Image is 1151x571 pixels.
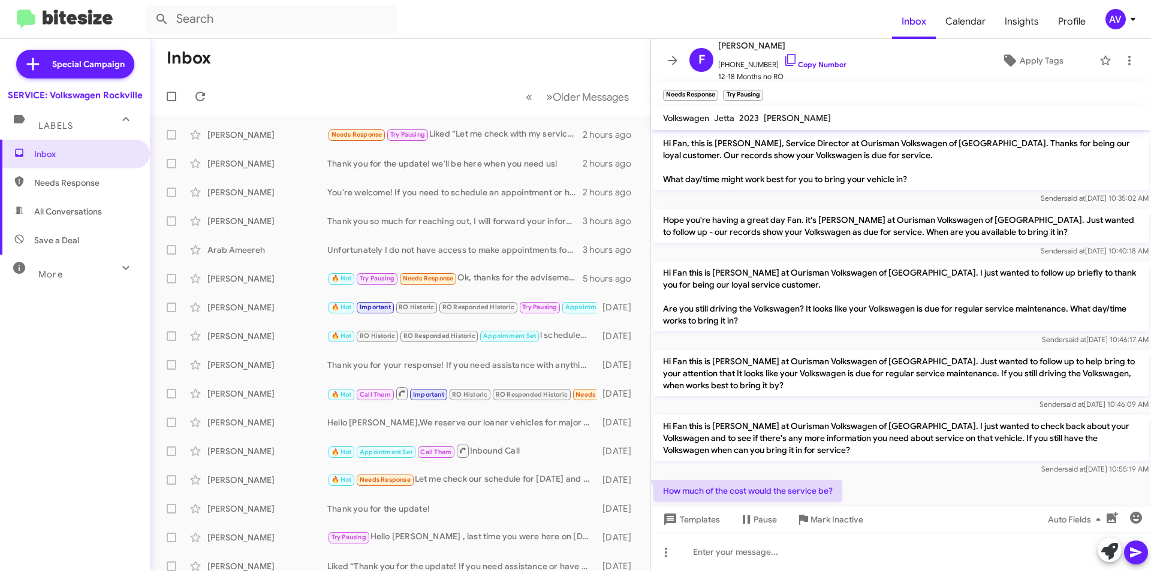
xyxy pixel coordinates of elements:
[327,215,583,227] div: Thank you so much for reaching out, I will forward your information to one of the managers so you...
[207,359,327,371] div: [PERSON_NAME]
[754,509,777,530] span: Pause
[167,49,211,68] h1: Inbox
[653,505,712,514] span: [DATE] 1:09:15 PM
[207,215,327,227] div: [PERSON_NAME]
[596,359,641,371] div: [DATE]
[1038,509,1115,530] button: Auto Fields
[653,262,1149,331] p: Hi Fan this is [PERSON_NAME] at Ourisman Volkswagen of [GEOGRAPHIC_DATA]. I just wanted to follow...
[403,274,454,282] span: Needs Response
[596,531,641,543] div: [DATE]
[420,448,451,456] span: Call Them
[596,416,641,428] div: [DATE]
[653,351,1149,396] p: Hi Fan this is [PERSON_NAME] at Ourisman Volkswagen of [GEOGRAPHIC_DATA]. Just wanted to follow u...
[360,391,391,398] span: Call Them
[1039,400,1149,409] span: Sender [DATE] 10:46:09 AM
[1105,9,1126,29] div: AV
[583,215,641,227] div: 3 hours ago
[332,448,352,456] span: 🔥 Hot
[207,301,327,313] div: [PERSON_NAME]
[596,330,641,342] div: [DATE]
[1048,4,1095,39] a: Profile
[596,445,641,457] div: [DATE]
[496,391,568,398] span: RO Responded Historic
[399,303,434,311] span: RO Historic
[936,4,995,39] span: Calendar
[207,503,327,515] div: [PERSON_NAME]
[651,509,730,530] button: Templates
[718,71,846,83] span: 12-18 Months no RO
[327,443,596,458] div: Inbound Call
[403,332,475,340] span: RO Responded Historic
[1065,335,1086,344] span: said at
[332,391,352,398] span: 🔥 Hot
[327,186,583,198] div: You're welcome! If you need to schedule an appointment or have any questions, just let me know!
[1020,50,1063,71] span: Apply Tags
[207,158,327,170] div: [PERSON_NAME]
[413,391,444,398] span: Important
[596,388,641,400] div: [DATE]
[207,330,327,342] div: [PERSON_NAME]
[583,158,641,170] div: 2 hours ago
[327,416,596,428] div: Hello [PERSON_NAME],We reserve our loaner vehicles for major services only, as availability is ve...
[546,89,553,104] span: »
[739,113,759,123] span: 2023
[522,303,557,311] span: Try Pausing
[1041,194,1149,203] span: Sender [DATE] 10:35:02 AM
[1095,9,1138,29] button: AV
[583,129,641,141] div: 2 hours ago
[519,84,636,109] nav: Page navigation example
[1064,194,1085,203] span: said at
[16,50,134,78] a: Special Campaign
[8,89,143,101] div: SERVICE: Volkswagen Rockville
[38,269,63,280] span: More
[145,5,397,34] input: Search
[661,509,720,530] span: Templates
[332,303,352,311] span: 🔥 Hot
[653,209,1149,243] p: Hope you're having a great day Fan. it's [PERSON_NAME] at Ourisman Volkswagen of [GEOGRAPHIC_DATA...
[596,301,641,313] div: [DATE]
[583,273,641,285] div: 5 hours ago
[575,391,626,398] span: Needs Response
[207,388,327,400] div: [PERSON_NAME]
[207,244,327,256] div: Arab Ameereh
[327,503,596,515] div: Thank you for the update!
[539,84,636,109] button: Next
[1041,246,1149,255] span: Sender [DATE] 10:40:18 AM
[995,4,1048,39] a: Insights
[583,186,641,198] div: 2 hours ago
[452,391,487,398] span: RO Historic
[332,332,352,340] span: 🔥 Hot
[38,120,73,131] span: Labels
[1064,246,1085,255] span: said at
[565,303,618,311] span: Appointment Set
[596,503,641,515] div: [DATE]
[810,509,863,530] span: Mark Inactive
[34,206,102,217] span: All Conversations
[653,415,1149,461] p: Hi Fan this is [PERSON_NAME] at Ourisman Volkswagen of [GEOGRAPHIC_DATA]. I just wanted to check ...
[483,332,536,340] span: Appointment Set
[892,4,936,39] a: Inbox
[332,476,352,484] span: 🔥 Hot
[784,60,846,69] a: Copy Number
[207,474,327,486] div: [PERSON_NAME]
[1041,464,1149,473] span: Sender [DATE] 10:55:19 AM
[207,273,327,285] div: [PERSON_NAME]
[723,90,763,101] small: Try Pausing
[787,509,873,530] button: Mark Inactive
[653,480,842,501] p: How much of the cost would the service be?
[764,113,831,123] span: [PERSON_NAME]
[718,38,846,53] span: [PERSON_NAME]
[714,113,734,123] span: Jetta
[327,530,596,544] div: Hello [PERSON_NAME] , last time you were here on [DATE] the Brake fluid flush was recommended $24...
[327,158,583,170] div: Thank you for the update! we'll be here when you need us!
[730,509,787,530] button: Pause
[360,332,395,340] span: RO Historic
[698,50,705,70] span: F
[442,303,514,311] span: RO Responded Historic
[360,476,411,484] span: Needs Response
[327,128,583,141] div: Liked “Let me check with my service advisor and get back to you.”
[34,177,136,189] span: Needs Response
[207,186,327,198] div: [PERSON_NAME]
